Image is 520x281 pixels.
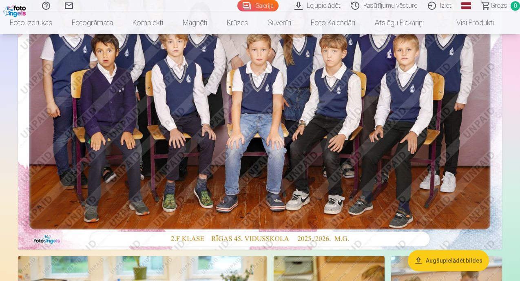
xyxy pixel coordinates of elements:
[511,1,520,11] span: 0
[408,250,489,271] button: Augšupielādēt bildes
[217,11,258,34] a: Krūzes
[3,3,28,17] img: /fa1
[123,11,173,34] a: Komplekti
[173,11,217,34] a: Magnēti
[491,1,507,11] span: Grozs
[258,11,301,34] a: Suvenīri
[301,11,365,34] a: Foto kalendāri
[434,11,504,34] a: Visi produkti
[62,11,123,34] a: Fotogrāmata
[365,11,434,34] a: Atslēgu piekariņi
